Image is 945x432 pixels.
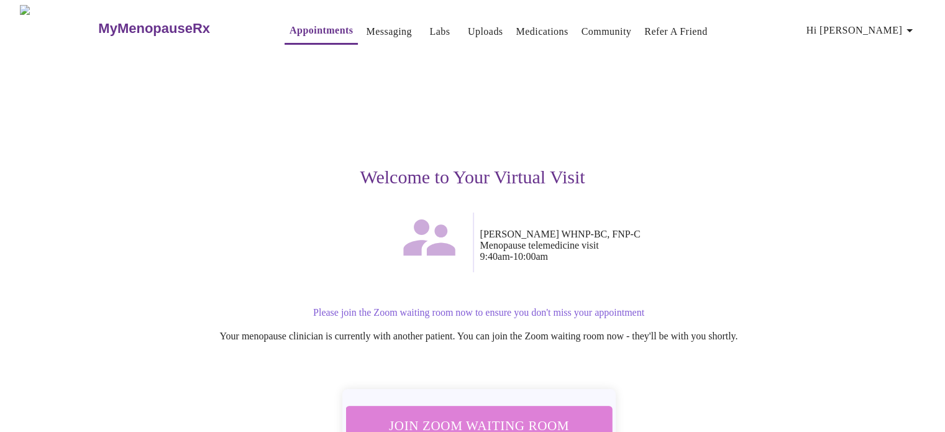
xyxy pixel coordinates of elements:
[20,5,97,52] img: MyMenopauseRx Logo
[582,23,632,40] a: Community
[511,19,573,44] button: Medications
[806,22,917,39] span: Hi [PERSON_NAME]
[644,23,708,40] a: Refer a Friend
[90,167,856,188] h3: Welcome to Your Virtual Visit
[420,19,460,44] button: Labs
[577,19,637,44] button: Community
[366,23,411,40] a: Messaging
[463,19,508,44] button: Uploads
[103,307,856,318] p: Please join the Zoom waiting room now to ensure you don't miss your appointment
[429,23,450,40] a: Labs
[285,18,358,45] button: Appointments
[639,19,713,44] button: Refer a Friend
[801,18,922,43] button: Hi [PERSON_NAME]
[290,22,353,39] a: Appointments
[361,19,416,44] button: Messaging
[97,7,260,50] a: MyMenopauseRx
[468,23,503,40] a: Uploads
[98,21,210,37] h3: MyMenopauseRx
[103,331,856,342] p: Your menopause clinician is currently with another patient. You can join the Zoom waiting room no...
[516,23,568,40] a: Medications
[480,229,856,262] p: [PERSON_NAME] WHNP-BC, FNP-C Menopause telemedicine visit 9:40am - 10:00am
